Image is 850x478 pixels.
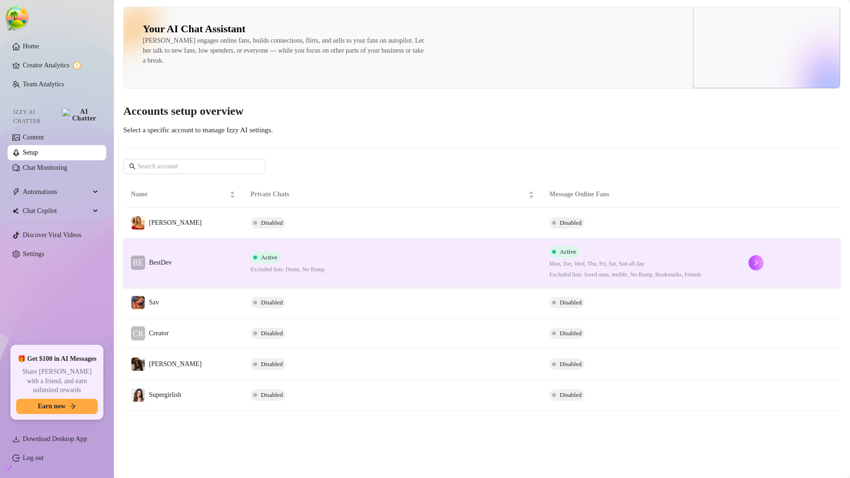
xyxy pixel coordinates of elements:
span: build [5,464,11,471]
th: Name [123,182,243,208]
span: right [753,259,759,266]
span: Supergirlish [149,391,181,398]
span: BestDev [149,259,172,266]
span: Disabled [560,330,582,337]
span: Private Chats [250,189,527,200]
span: Share [PERSON_NAME] with a friend, and earn unlimited rewards [16,367,98,395]
span: Disabled [261,330,283,337]
h3: Accounts setup overview [123,104,841,119]
a: Home [23,43,39,50]
span: Download Desktop App [23,435,87,442]
span: [PERSON_NAME] [149,219,202,226]
a: Content [23,134,44,141]
span: 🎁 Get $100 in AI Messages [18,354,97,364]
div: [PERSON_NAME] engages online fans, builds connections, flirts, and sells to your fans on autopilo... [143,36,427,65]
span: Active [560,248,576,255]
img: Sav [131,296,145,309]
span: Disabled [560,360,582,368]
span: Disabled [560,219,582,226]
span: Disabled [261,360,283,368]
input: Search account [138,161,252,172]
img: Mikayla [131,216,145,230]
span: Disabled [261,299,283,306]
img: Supergirlish [131,388,145,402]
span: Chat Copilot [23,203,90,219]
span: Earn now [38,403,66,410]
button: Earn nowarrow-right [16,399,98,414]
img: Ivan [131,358,145,371]
span: download [12,435,20,443]
img: Chat Copilot [12,208,18,214]
a: Creator Analytics exclamation-circle [23,58,99,73]
a: Chat Monitoring [23,164,67,171]
button: right [748,255,764,270]
span: Sav [149,299,159,306]
a: Discover Viral Videos [23,231,82,239]
span: Creator [149,330,169,337]
span: Mon, Tue, Wed, Thu, Fri, Sat, Sun all day [549,259,702,268]
a: Team Analytics [23,81,64,88]
a: Settings [23,250,44,257]
th: Message Online Fans [542,182,741,208]
span: Disabled [560,391,582,398]
span: Active [261,254,277,261]
span: Disabled [261,391,283,398]
span: Select a specific account to manage Izzy AI settings. [123,126,273,134]
a: Setup [23,149,38,156]
span: Excluded lists: Demo, No Bump [250,265,324,274]
img: AI Chatter [62,109,99,122]
span: [PERSON_NAME] [149,360,202,368]
span: Excluded lists: loved ones, testlife, No Bump, Bookmarks, Friends [549,270,702,279]
span: Disabled [261,219,283,226]
h2: Your AI Chat Assistant [143,22,246,36]
span: CR [133,327,144,340]
span: search [129,163,136,170]
span: thunderbolt [12,188,20,196]
span: Name [131,189,228,200]
span: BE [132,256,143,269]
span: arrow-right [69,403,76,410]
th: Private Chats [243,182,542,208]
span: Izzy AI Chatter [13,108,58,126]
span: Disabled [560,299,582,306]
button: Open Tanstack query devtools [8,8,27,27]
a: Log out [23,454,44,461]
span: Automations [23,184,90,200]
